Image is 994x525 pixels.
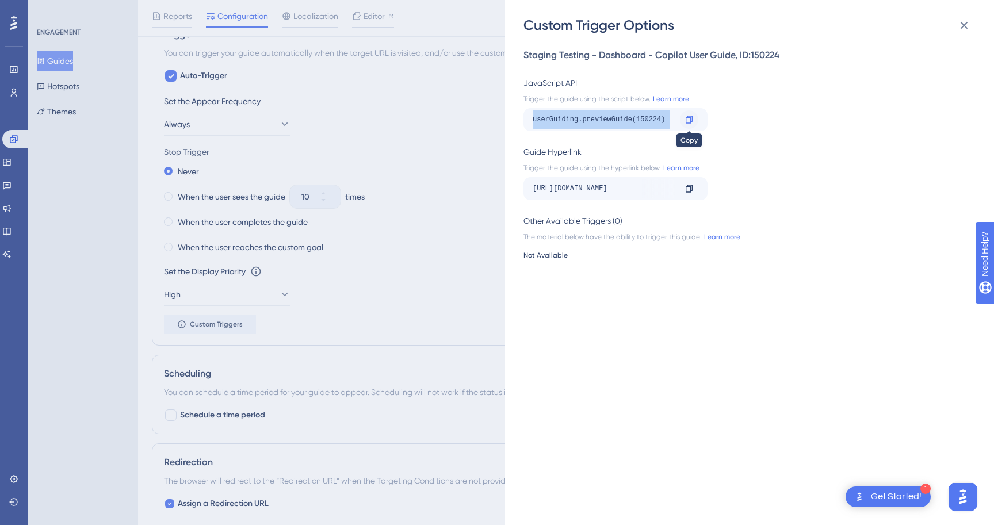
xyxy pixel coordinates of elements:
[523,76,969,90] div: JavaScript API
[523,16,978,35] div: Custom Trigger Options
[523,214,969,228] div: Other Available Triggers (0)
[920,484,931,494] div: 1
[523,232,969,242] div: The material below have the ability to trigger this guide.
[27,3,72,17] span: Need Help?
[533,179,675,198] div: [URL][DOMAIN_NAME]
[871,490,922,503] div: Get Started!
[946,480,980,514] iframe: UserGuiding AI Assistant Launcher
[523,163,969,173] div: Trigger the guide using the hyperlink below.
[523,48,969,62] div: Staging Testing - Dashboard - Copilot User Guide , ID: 150224
[523,94,969,104] div: Trigger the guide using the script below.
[523,145,969,159] div: Guide Hyperlink
[661,163,699,173] a: Learn more
[852,490,866,504] img: launcher-image-alternative-text
[651,94,689,104] a: Learn more
[702,232,740,242] a: Learn more
[523,251,969,260] div: Not Available
[533,110,675,129] div: userGuiding.previewGuide(150224)
[846,486,931,507] div: Open Get Started! checklist, remaining modules: 1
